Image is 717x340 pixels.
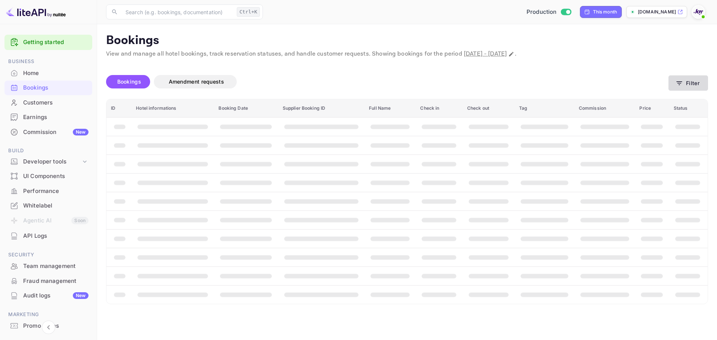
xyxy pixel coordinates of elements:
a: Fraud management [4,274,92,288]
button: Collapse navigation [42,321,55,334]
img: LiteAPI logo [6,6,66,18]
a: Promo codes [4,319,92,333]
input: Search (e.g. bookings, documentation) [121,4,234,19]
div: Whitelabel [23,202,89,210]
div: Promo codes [23,322,89,330]
span: Business [4,57,92,66]
div: Earnings [23,113,89,122]
th: Hotel informations [131,99,214,118]
div: Whitelabel [4,199,92,213]
div: Earnings [4,110,92,125]
div: CommissionNew [4,125,92,140]
a: Team management [4,259,92,273]
p: [DOMAIN_NAME] [638,9,676,15]
div: Performance [4,184,92,199]
a: Customers [4,96,92,109]
img: With Joy [692,6,704,18]
a: API Logs [4,229,92,243]
th: Price [635,99,669,118]
div: New [73,129,89,135]
table: booking table [106,99,708,304]
div: Developer tools [23,157,81,166]
div: Commission [23,128,89,137]
div: Audit logs [23,291,89,300]
div: Bookings [4,81,92,95]
span: Amendment requests [169,78,224,85]
a: Performance [4,184,92,198]
div: Developer tools [4,155,92,168]
th: Supplier Booking ID [278,99,364,118]
th: Check out [463,99,515,118]
a: Home [4,66,92,80]
div: Team management [4,259,92,274]
div: Team management [23,262,89,271]
span: Bookings [117,78,141,85]
div: Fraud management [23,277,89,286]
div: UI Components [23,172,89,181]
button: Filter [668,75,708,91]
th: Status [669,99,708,118]
div: This month [593,9,617,15]
div: Home [23,69,89,78]
th: Tag [515,99,574,118]
span: Build [4,147,92,155]
span: [DATE] - [DATE] [464,50,507,58]
span: Security [4,251,92,259]
th: Booking Date [214,99,278,118]
div: Performance [23,187,89,196]
button: Change date range [508,50,515,58]
th: Commission [574,99,635,118]
a: CommissionNew [4,125,92,139]
a: Earnings [4,110,92,124]
a: Whitelabel [4,199,92,212]
div: Getting started [4,35,92,50]
div: UI Components [4,169,92,184]
div: Ctrl+K [237,7,260,17]
p: Bookings [106,33,708,48]
div: Customers [4,96,92,110]
th: Full Name [364,99,416,118]
div: Home [4,66,92,81]
th: ID [106,99,131,118]
div: Customers [23,99,89,107]
a: Audit logsNew [4,288,92,302]
div: Bookings [23,84,89,92]
div: Switch to Sandbox mode [524,8,574,16]
div: API Logs [23,232,89,240]
div: account-settings tabs [106,75,668,88]
a: UI Components [4,169,92,183]
p: View and manage all hotel bookings, track reservation statuses, and handle customer requests. Sho... [106,50,708,59]
span: Marketing [4,311,92,319]
div: Audit logsNew [4,288,92,303]
th: Check in [416,99,462,118]
span: Production [527,8,557,16]
div: Fraud management [4,274,92,288]
a: Getting started [23,38,89,47]
div: New [73,292,89,299]
a: Bookings [4,81,92,94]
